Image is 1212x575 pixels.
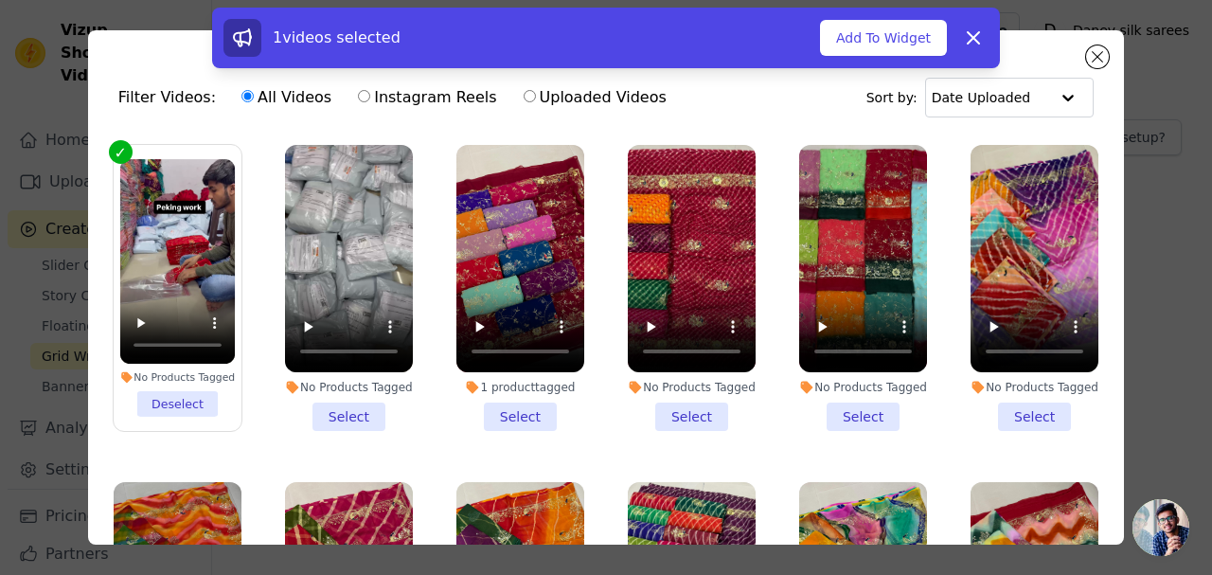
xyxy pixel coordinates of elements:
div: No Products Tagged [799,380,927,395]
div: No Products Tagged [971,380,1098,395]
div: Sort by: [866,78,1095,117]
label: Uploaded Videos [523,85,668,110]
label: All Videos [241,85,332,110]
div: No Products Tagged [285,380,413,395]
button: Add To Widget [820,20,947,56]
label: Instagram Reels [357,85,497,110]
div: Filter Videos: [118,76,677,119]
a: Open chat [1132,499,1189,556]
div: No Products Tagged [628,380,756,395]
div: 1 product tagged [456,380,584,395]
span: 1 videos selected [273,28,401,46]
div: No Products Tagged [120,370,236,384]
